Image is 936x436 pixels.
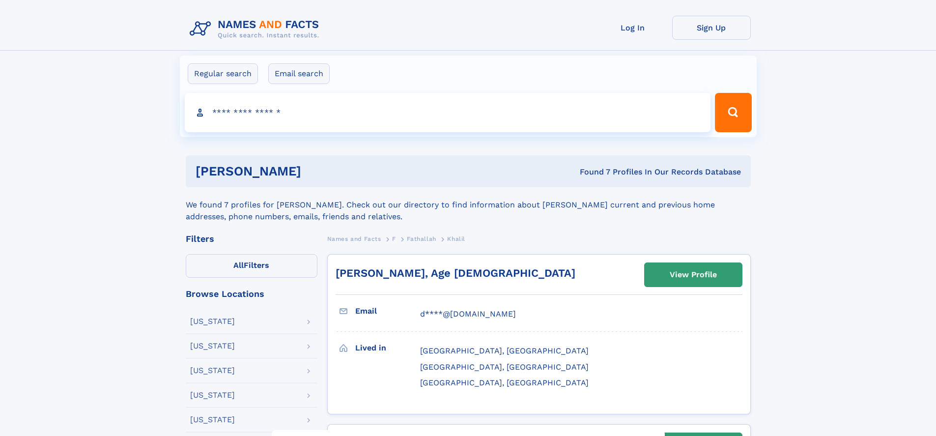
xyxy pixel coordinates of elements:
div: View Profile [670,263,717,286]
h3: Email [355,303,420,320]
a: [PERSON_NAME], Age [DEMOGRAPHIC_DATA] [336,267,575,279]
div: [US_STATE] [190,416,235,424]
span: [GEOGRAPHIC_DATA], [GEOGRAPHIC_DATA] [420,362,589,372]
h3: Lived in [355,340,420,356]
button: Search Button [715,93,751,132]
label: Regular search [188,63,258,84]
span: [GEOGRAPHIC_DATA], [GEOGRAPHIC_DATA] [420,378,589,387]
a: View Profile [645,263,742,287]
div: Found 7 Profiles In Our Records Database [440,167,741,177]
span: F [392,235,396,242]
div: [US_STATE] [190,367,235,375]
span: [GEOGRAPHIC_DATA], [GEOGRAPHIC_DATA] [420,346,589,355]
label: Email search [268,63,330,84]
input: search input [185,93,711,132]
div: Filters [186,234,317,243]
div: [US_STATE] [190,391,235,399]
span: Fathallah [407,235,436,242]
div: We found 7 profiles for [PERSON_NAME]. Check out our directory to find information about [PERSON_... [186,187,751,223]
a: Sign Up [672,16,751,40]
h1: [PERSON_NAME] [196,165,441,177]
label: Filters [186,254,317,278]
div: [US_STATE] [190,318,235,325]
a: Names and Facts [327,233,381,245]
a: F [392,233,396,245]
span: All [233,261,244,270]
div: [US_STATE] [190,342,235,350]
img: Logo Names and Facts [186,16,327,42]
div: Browse Locations [186,290,317,298]
span: Khalil [447,235,465,242]
a: Log In [594,16,672,40]
a: Fathallah [407,233,436,245]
